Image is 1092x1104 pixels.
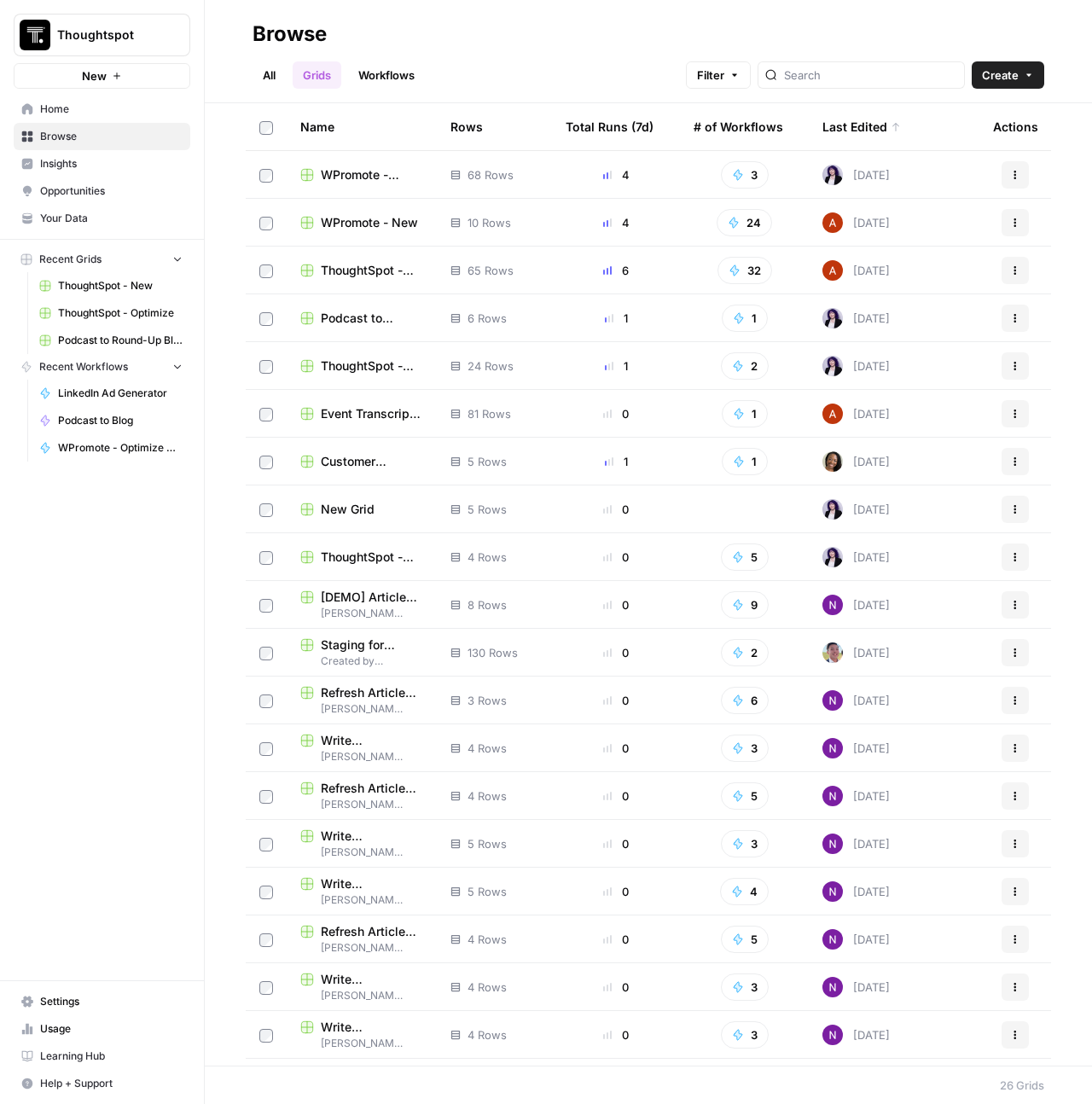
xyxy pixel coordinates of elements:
[822,881,843,902] img: kedmmdess6i2jj5txyq6cw0yj4oc
[58,440,183,456] span: WPromote - Optimize Article
[468,740,507,757] span: 4 Rows
[717,257,772,284] button: 32
[14,123,190,150] a: Browse
[293,61,341,89] a: Grids
[321,357,423,375] span: ThoughtSpot - Optimize
[721,735,769,762] button: 3
[822,977,890,997] div: [DATE]
[40,129,183,144] span: Browse
[822,404,843,424] img: vrq4y4cr1c7o18g7bic8abpwgxlg
[58,305,183,321] span: ThoughtSpot - Optimize
[822,690,843,711] img: kedmmdess6i2jj5txyq6cw0yj4oc
[722,400,768,427] button: 1
[566,310,666,327] div: 1
[300,606,423,621] span: [PERSON_NAME] Initial Testing
[58,278,183,293] span: ThoughtSpot - New
[58,333,183,348] span: Podcast to Round-Up Blog
[822,356,890,376] div: [DATE]
[566,740,666,757] div: 0
[14,14,190,56] button: Workspace: Thoughtspot
[721,926,769,953] button: 5
[822,308,843,328] img: tzasfqpy46zz9dbmxk44r2ls5vap
[321,636,423,654] span: Staging for Knowledge Base
[300,797,423,812] span: [PERSON_NAME] Initial Testing
[972,61,1044,89] button: Create
[822,308,890,328] div: [DATE]
[300,357,423,375] a: ThoughtSpot - Optimize
[822,642,890,663] div: [DATE]
[39,252,102,267] span: Recent Grids
[39,359,128,375] span: Recent Workflows
[822,165,890,185] div: [DATE]
[14,177,190,205] a: Opportunities
[300,845,423,860] span: [PERSON_NAME] Initial Testing
[822,738,843,758] img: kedmmdess6i2jj5txyq6cw0yj4oc
[822,595,890,615] div: [DATE]
[822,881,890,902] div: [DATE]
[468,644,518,661] span: 130 Rows
[721,591,769,619] button: 9
[468,501,507,518] span: 5 Rows
[40,156,183,171] span: Insights
[468,883,507,900] span: 5 Rows
[40,1076,183,1091] span: Help + Support
[32,380,190,407] a: LinkedIn Ad Generator
[566,931,666,948] div: 0
[721,352,769,380] button: 2
[300,262,423,279] a: ThoughtSpot - New
[822,260,890,281] div: [DATE]
[321,828,423,845] span: Write Informational Article
[468,787,507,805] span: 4 Rows
[721,543,769,571] button: 5
[300,923,423,956] a: Refresh Article Content[PERSON_NAME] Initial Testing
[40,211,183,226] span: Your Data
[822,786,890,806] div: [DATE]
[721,687,769,714] button: 6
[20,20,50,50] img: Thoughtspot Logo
[468,405,511,422] span: 81 Rows
[14,205,190,232] a: Your Data
[253,20,327,48] div: Browse
[40,1021,183,1037] span: Usage
[722,448,768,475] button: 1
[468,692,507,709] span: 3 Rows
[721,1021,769,1049] button: 3
[822,499,890,520] div: [DATE]
[697,67,724,84] span: Filter
[300,405,423,422] a: Event Transcript to Blog
[822,834,890,854] div: [DATE]
[468,835,507,852] span: 5 Rows
[721,782,769,810] button: 5
[14,63,190,89] button: New
[300,701,423,717] span: [PERSON_NAME] Initial Testing
[468,453,507,470] span: 5 Rows
[40,1049,183,1064] span: Learning Hub
[468,596,507,613] span: 8 Rows
[300,749,423,764] span: [PERSON_NAME] Initial Testing
[822,404,890,424] div: [DATE]
[300,501,423,518] a: New Grid
[822,738,890,758] div: [DATE]
[14,1043,190,1070] a: Learning Hub
[566,453,666,470] div: 1
[566,501,666,518] div: 0
[300,310,423,327] a: Podcast to Round-Up Blog
[348,61,425,89] a: Workflows
[300,636,423,669] a: Staging for Knowledge BaseCreated by AirOps
[822,451,843,472] img: 45vthw7woipmmhy3ic8cm8f1wvlo
[32,272,190,299] a: ThoughtSpot - New
[721,830,769,857] button: 3
[300,549,423,566] a: ThoughtSpot - Optimize
[721,639,769,666] button: 2
[982,67,1019,84] span: Create
[321,732,423,749] span: Write Informational Article
[566,883,666,900] div: 0
[784,67,957,84] input: Search
[32,327,190,354] a: Podcast to Round-Up Blog
[566,357,666,375] div: 1
[57,26,160,44] span: Thoughtspot
[822,977,843,997] img: kedmmdess6i2jj5txyq6cw0yj4oc
[566,835,666,852] div: 0
[58,386,183,401] span: LinkedIn Ad Generator
[300,971,423,1003] a: Write Informational Article[PERSON_NAME] Initial Testing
